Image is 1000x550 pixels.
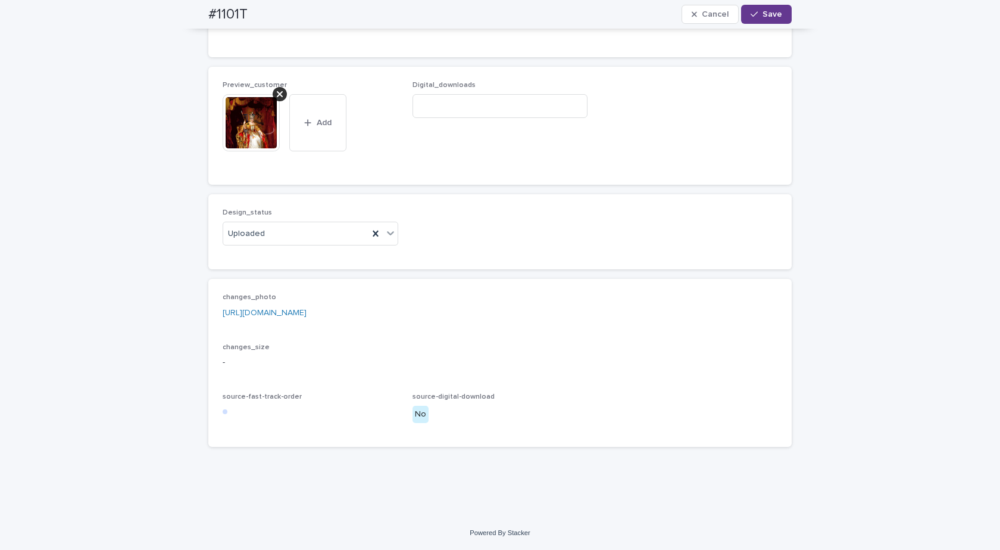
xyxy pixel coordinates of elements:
[223,356,777,369] p: -
[412,406,429,423] div: No
[228,228,265,240] span: Uploaded
[682,5,739,24] button: Cancel
[412,393,495,400] span: source-digital-download
[317,119,332,127] span: Add
[289,94,346,151] button: Add
[223,393,302,400] span: source-fast-track-order
[741,5,792,24] button: Save
[412,82,476,89] span: Digital_downloads
[223,309,307,317] a: [URL][DOMAIN_NAME]
[470,529,530,536] a: Powered By Stacker
[208,6,248,23] h2: #1101T
[762,10,782,18] span: Save
[702,10,729,18] span: Cancel
[223,82,287,89] span: Preview_customer
[223,209,272,216] span: Design_status
[223,344,270,351] span: changes_size
[223,294,276,301] span: changes_photo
